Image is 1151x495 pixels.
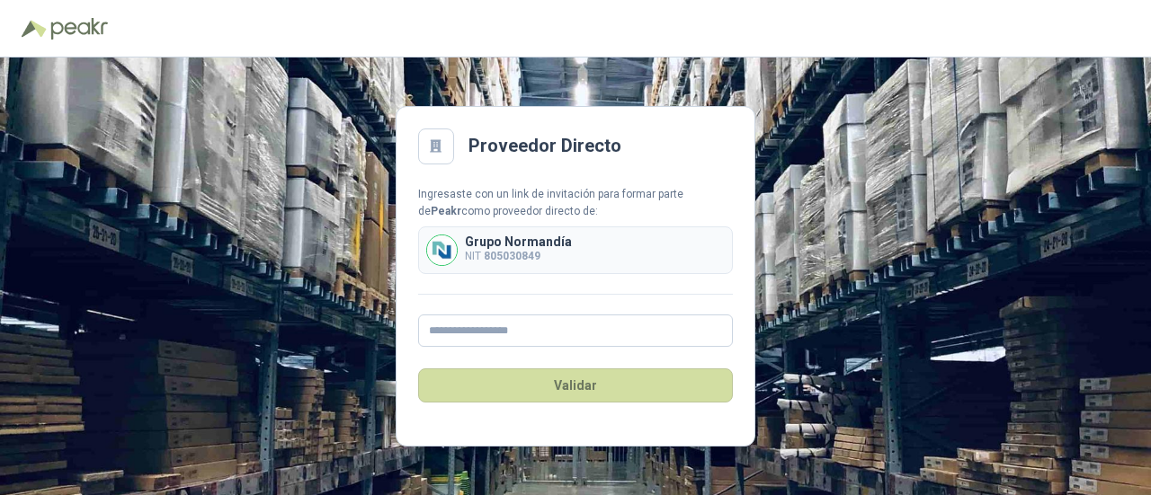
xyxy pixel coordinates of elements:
b: 805030849 [484,250,540,262]
button: Validar [418,368,733,402]
b: Peakr [431,205,461,217]
p: Grupo Normandía [465,235,572,248]
div: Ingresaste con un link de invitación para formar parte de como proveedor directo de: [418,186,733,220]
h2: Proveedor Directo [468,132,621,160]
p: NIT [465,248,572,265]
img: Logo [22,20,47,38]
img: Company Logo [427,235,457,265]
img: Peakr [50,18,108,40]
